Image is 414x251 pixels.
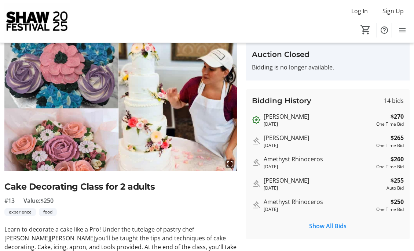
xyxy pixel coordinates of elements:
[39,208,57,216] tr-label-badge: food
[50,234,95,242] span: [PERSON_NAME]
[4,208,36,216] tr-label-badge: experience
[252,179,261,188] mat-icon: Outbid
[264,155,373,164] div: Amethyst Rhinoceros
[264,142,373,149] div: [DATE]
[252,158,261,167] mat-icon: Outbid
[264,185,384,191] div: [DATE]
[264,121,373,128] div: [DATE]
[351,7,368,15] span: Log In
[386,185,404,191] div: Auto Bid
[264,133,373,142] div: [PERSON_NAME]
[359,23,372,36] button: Cart
[252,219,404,233] button: Show All Bids
[391,155,404,164] strong: $260
[391,197,404,206] strong: $250
[376,164,404,170] div: One Time Bid
[264,112,373,121] div: [PERSON_NAME]
[4,3,70,40] img: Shaw Festival's Logo
[264,164,373,170] div: [DATE]
[376,142,404,149] div: One Time Bid
[391,112,404,121] strong: $270
[23,196,54,205] span: Value: $250
[252,63,404,72] p: Bidding is no longer available.
[252,137,261,146] mat-icon: Outbid
[395,23,410,37] button: Menu
[252,95,311,106] h3: Bidding History
[376,121,404,128] div: One Time Bid
[264,206,373,213] div: [DATE]
[382,7,404,15] span: Sign Up
[345,5,374,17] button: Log In
[384,96,404,105] span: 14 bids
[4,40,237,171] img: Image
[264,176,384,185] div: [PERSON_NAME]
[252,49,404,60] h3: Auction Closed
[264,197,373,206] div: Amethyst Rhinoceros
[252,115,261,124] mat-icon: Outbid
[252,201,261,209] mat-icon: Outbid
[376,206,404,213] div: One Time Bid
[4,180,237,193] h2: Cake Decorating Class for 2 adults
[377,5,410,17] button: Sign Up
[391,133,404,142] strong: $265
[4,196,15,205] span: #13
[226,159,234,168] mat-icon: fullscreen
[391,176,404,185] strong: $255
[309,222,347,230] span: Show All Bids
[377,23,392,37] button: Help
